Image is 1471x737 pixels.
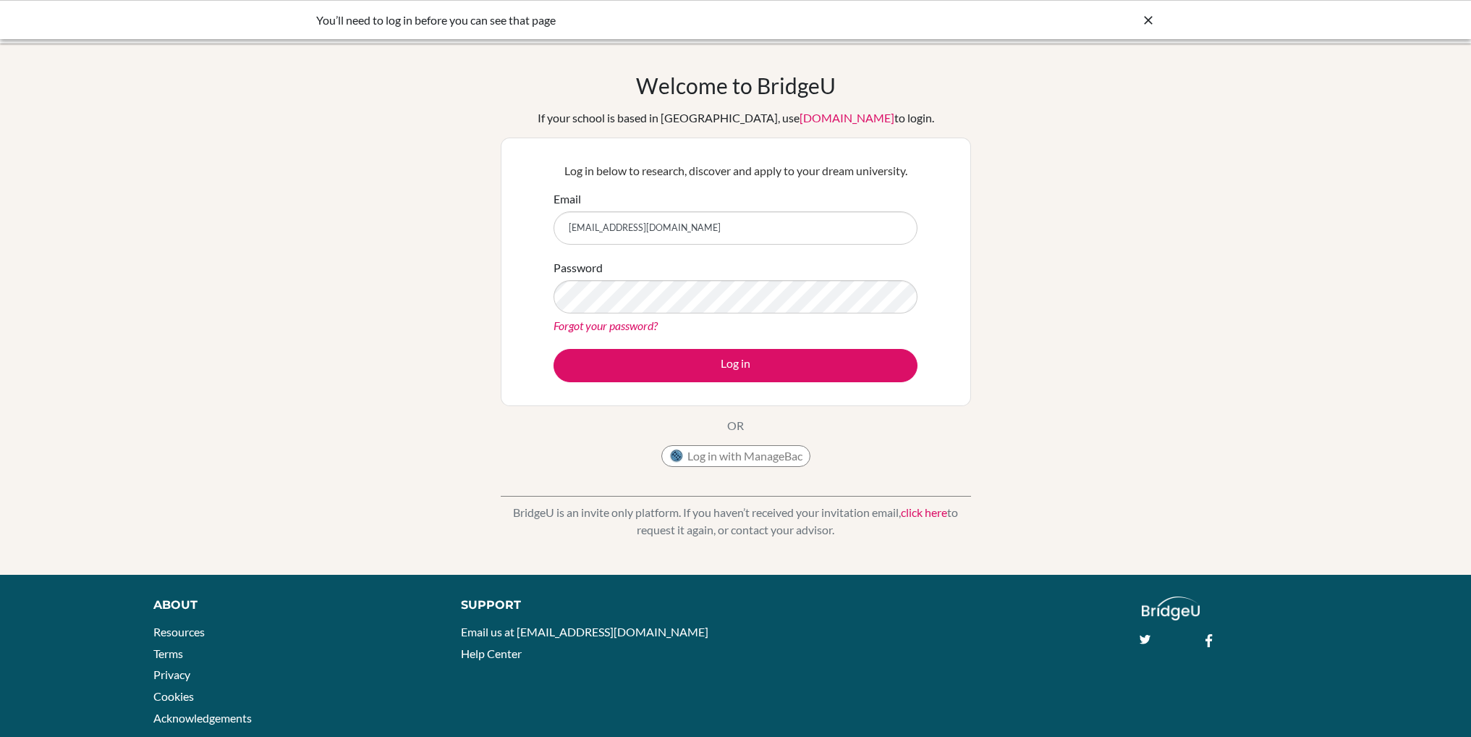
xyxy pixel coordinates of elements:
[800,111,894,125] a: [DOMAIN_NAME]
[661,445,810,467] button: Log in with ManageBac
[153,667,190,681] a: Privacy
[554,190,581,208] label: Email
[153,647,183,660] a: Terms
[554,319,658,332] a: Forgot your password?
[461,597,718,614] div: Support
[461,625,708,639] a: Email us at [EMAIL_ADDRESS][DOMAIN_NAME]
[554,259,603,277] label: Password
[153,625,205,639] a: Resources
[538,109,934,127] div: If your school is based in [GEOGRAPHIC_DATA], use to login.
[153,689,194,703] a: Cookies
[153,597,428,614] div: About
[554,349,917,382] button: Log in
[153,711,252,725] a: Acknowledgements
[727,417,744,434] p: OR
[461,647,522,660] a: Help Center
[501,504,971,539] p: BridgeU is an invite only platform. If you haven’t received your invitation email, to request it ...
[554,162,917,180] p: Log in below to research, discover and apply to your dream university.
[1142,597,1200,620] img: logo_white@2x-f4f0deed5e89b7ecb1c2cc34c3e3d731f90f0f143d5ea2071677605dd97b5244.png
[901,505,947,519] a: click here
[636,72,836,98] h1: Welcome to BridgeU
[316,12,938,29] div: You’ll need to log in before you can see that page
